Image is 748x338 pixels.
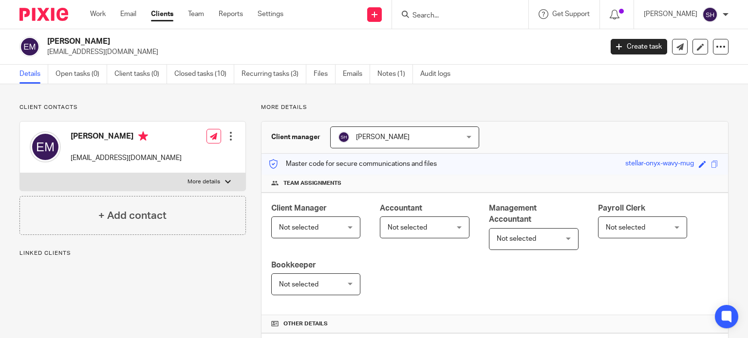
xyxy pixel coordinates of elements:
p: Linked clients [19,249,246,257]
h4: [PERSON_NAME] [71,131,182,143]
img: svg%3E [338,131,350,143]
span: Not selected [606,224,645,231]
a: Details [19,65,48,84]
span: Other details [283,320,328,328]
a: Settings [258,9,283,19]
span: Accountant [380,204,422,212]
span: Not selected [279,281,318,288]
i: Primary [138,131,148,141]
p: More details [187,178,220,186]
h2: [PERSON_NAME] [47,36,486,47]
div: stellar-onyx-wavy-mug [625,159,694,170]
a: Closed tasks (10) [174,65,234,84]
span: [PERSON_NAME] [356,134,410,141]
span: Team assignments [283,179,341,187]
p: More details [261,104,729,111]
span: Payroll Clerk [598,204,645,212]
a: Recurring tasks (3) [242,65,306,84]
a: Emails [343,65,370,84]
span: Bookkeeper [271,261,316,269]
span: Get Support [552,11,590,18]
a: Audit logs [420,65,458,84]
a: Team [188,9,204,19]
a: Open tasks (0) [56,65,107,84]
span: Not selected [388,224,427,231]
p: Master code for secure communications and files [269,159,437,169]
a: Notes (1) [377,65,413,84]
img: Pixie [19,8,68,21]
h3: Client manager [271,132,320,142]
img: svg%3E [30,131,61,162]
span: Not selected [279,224,318,231]
a: Create task [611,39,667,54]
span: Management Accountant [489,204,537,223]
a: Clients [151,9,173,19]
img: svg%3E [702,7,718,22]
h4: + Add contact [98,208,167,223]
p: [PERSON_NAME] [644,9,697,19]
a: Work [90,9,106,19]
a: Email [120,9,136,19]
p: [EMAIL_ADDRESS][DOMAIN_NAME] [47,47,596,57]
p: Client contacts [19,104,246,111]
p: [EMAIL_ADDRESS][DOMAIN_NAME] [71,153,182,163]
a: Reports [219,9,243,19]
span: Client Manager [271,204,327,212]
span: Not selected [497,235,536,242]
input: Search [411,12,499,20]
a: Client tasks (0) [114,65,167,84]
a: Files [314,65,336,84]
img: svg%3E [19,36,40,57]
